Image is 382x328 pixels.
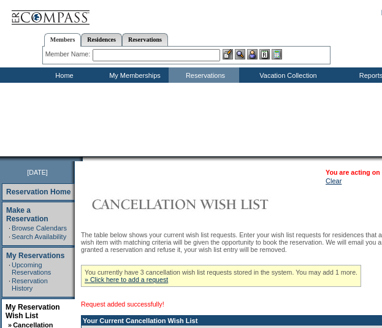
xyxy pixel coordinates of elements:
[122,33,168,46] a: Reservations
[98,67,169,83] td: My Memberships
[81,33,122,46] a: Residences
[9,233,10,240] td: ·
[28,67,98,83] td: Home
[12,261,51,276] a: Upcoming Reservations
[235,49,245,59] img: View
[81,300,164,308] span: Request added successfully!
[81,265,361,287] div: You currently have 3 cancellation wish list requests stored in the system. You may add 1 more.
[326,177,342,185] a: Clear
[27,169,48,176] span: [DATE]
[83,156,84,161] img: blank.gif
[12,224,67,232] a: Browse Calendars
[45,49,93,59] div: Member Name:
[272,49,282,59] img: b_calculator.gif
[223,49,233,59] img: b_edit.gif
[259,49,270,59] img: Reservations
[9,277,10,292] td: ·
[6,303,60,320] a: My Reservation Wish List
[9,261,10,276] td: ·
[85,276,168,283] a: » Click here to add a request
[44,33,82,47] a: Members
[12,277,48,292] a: Reservation History
[12,233,66,240] a: Search Availability
[9,224,10,232] td: ·
[78,156,83,161] img: promoShadowLeftCorner.gif
[6,251,64,260] a: My Reservations
[169,67,239,83] td: Reservations
[247,49,258,59] img: Impersonate
[81,192,326,216] img: Cancellation Wish List
[6,188,71,196] a: Reservation Home
[6,206,48,223] a: Make a Reservation
[239,67,334,83] td: Vacation Collection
